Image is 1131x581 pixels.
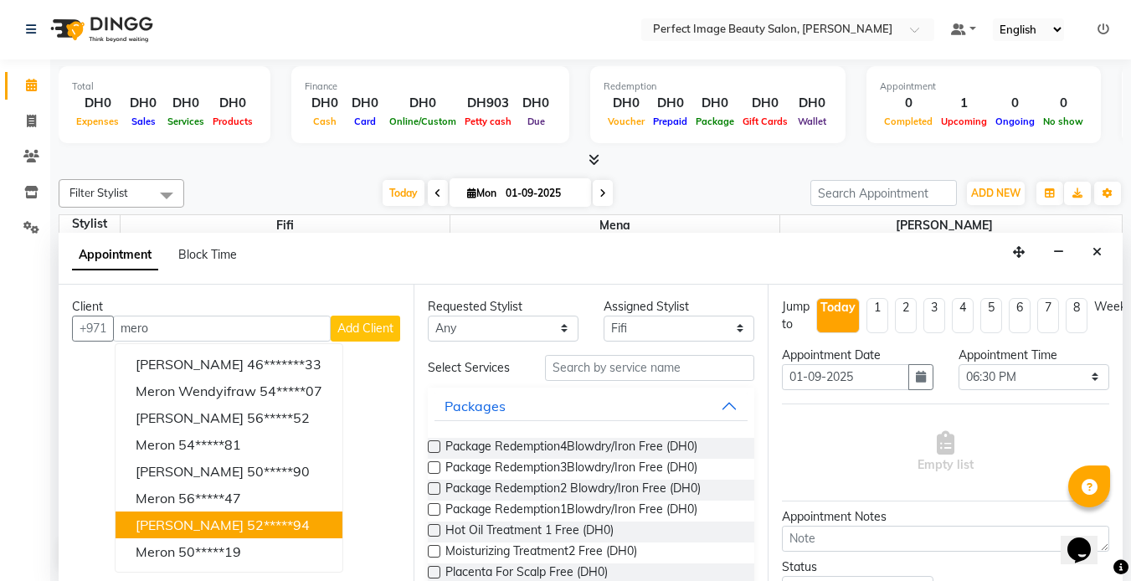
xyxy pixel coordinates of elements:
[123,94,163,113] div: DH0
[305,94,345,113] div: DH0
[136,383,256,399] span: Meron Wendyifraw
[959,347,1109,364] div: Appointment Time
[208,94,257,113] div: DH0
[434,391,748,421] button: Packages
[463,187,501,199] span: Mon
[691,116,738,127] span: Package
[136,517,244,533] span: [PERSON_NAME]
[1061,514,1114,564] iframe: chat widget
[782,508,1109,526] div: Appointment Notes
[163,94,208,113] div: DH0
[604,94,649,113] div: DH0
[501,181,584,206] input: 2025-09-01
[136,436,175,453] span: Meron
[952,298,974,333] li: 4
[72,298,400,316] div: Client
[1037,298,1059,333] li: 7
[72,316,114,342] button: +971
[43,6,157,53] img: logo
[880,80,1087,94] div: Appointment
[782,298,810,333] div: Jump to
[460,116,516,127] span: Petty cash
[445,438,697,459] span: Package Redemption4Blowdry/Iron Free (DH0)
[918,431,974,474] span: Empty list
[460,94,516,113] div: DH903
[345,94,385,113] div: DH0
[545,355,754,381] input: Search by service name
[309,116,341,127] span: Cash
[794,116,830,127] span: Wallet
[121,215,450,236] span: Fifi
[991,94,1039,113] div: 0
[445,459,697,480] span: Package Redemption3Blowdry/Iron Free (DH0)
[59,215,120,233] div: Stylist
[691,94,738,113] div: DH0
[445,542,637,563] span: Moisturizing Treatment2 Free (DH0)
[178,247,237,262] span: Block Time
[113,316,331,342] input: Search by Name/Mobile/Email/Code
[649,94,691,113] div: DH0
[880,94,937,113] div: 0
[1039,116,1087,127] span: No show
[1066,298,1087,333] li: 8
[136,463,244,480] span: [PERSON_NAME]
[305,80,556,94] div: Finance
[383,180,424,206] span: Today
[163,116,208,127] span: Services
[1085,239,1109,265] button: Close
[649,116,691,127] span: Prepaid
[820,299,856,316] div: Today
[385,116,460,127] span: Online/Custom
[331,316,400,342] button: Add Client
[445,396,506,416] div: Packages
[136,490,175,506] span: Meron
[604,80,832,94] div: Redemption
[738,116,792,127] span: Gift Cards
[991,116,1039,127] span: Ongoing
[866,298,888,333] li: 1
[72,80,257,94] div: Total
[880,116,937,127] span: Completed
[937,116,991,127] span: Upcoming
[967,182,1025,205] button: ADD NEW
[136,543,175,560] span: Meron
[350,116,380,127] span: Card
[208,116,257,127] span: Products
[127,116,160,127] span: Sales
[782,347,933,364] div: Appointment Date
[604,298,754,316] div: Assigned Stylist
[72,116,123,127] span: Expenses
[337,321,393,336] span: Add Client
[516,94,556,113] div: DH0
[792,94,832,113] div: DH0
[69,186,128,199] span: Filter Stylist
[72,94,123,113] div: DH0
[782,364,908,390] input: yyyy-mm-dd
[136,356,244,373] span: [PERSON_NAME]
[385,94,460,113] div: DH0
[980,298,1002,333] li: 5
[445,480,701,501] span: Package Redemption2 Blowdry/Iron Free (DH0)
[445,501,697,522] span: Package Redemption1Blowdry/Iron Free (DH0)
[937,94,991,113] div: 1
[971,187,1020,199] span: ADD NEW
[923,298,945,333] li: 3
[1009,298,1031,333] li: 6
[428,298,578,316] div: Requested Stylist
[112,382,360,399] div: No client selected
[445,522,614,542] span: Hot Oil Treatment 1 Free (DH0)
[523,116,549,127] span: Due
[738,94,792,113] div: DH0
[415,359,532,377] div: Select Services
[604,116,649,127] span: Voucher
[450,215,779,236] span: Mena
[782,558,933,576] div: Status
[72,240,158,270] span: Appointment
[1039,94,1087,113] div: 0
[810,180,957,206] input: Search Appointment
[895,298,917,333] li: 2
[136,409,244,426] span: [PERSON_NAME]
[780,215,1110,236] span: [PERSON_NAME]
